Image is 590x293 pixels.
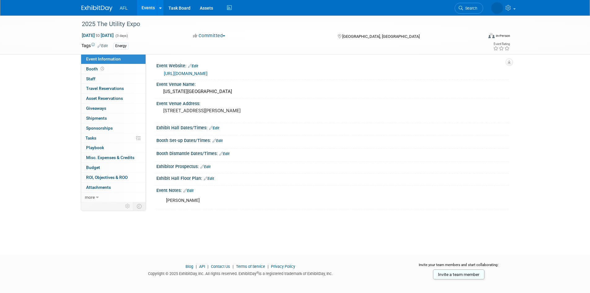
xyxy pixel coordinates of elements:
a: Playbook [81,143,146,153]
a: Edit [209,126,219,130]
span: [DATE] [DATE] [81,33,114,38]
button: Committed [191,33,228,39]
span: | [194,264,198,269]
a: more [81,193,146,202]
img: Kinnidy Orr [491,2,503,14]
a: Booth [81,64,146,74]
span: | [231,264,235,269]
a: Event Information [81,54,146,64]
div: Energy [113,43,129,49]
div: Invite your team members and start collaborating: [409,262,509,272]
div: Event Venue Address: [156,99,509,107]
a: Sponsorships [81,123,146,133]
a: Invite a team member [433,269,484,279]
a: Terms of Service [236,264,265,269]
a: ROI, Objectives & ROO [81,173,146,182]
a: Edit [188,64,198,68]
span: | [206,264,210,269]
span: Playbook [86,145,104,150]
div: 2025 The Utility Expo [80,19,474,30]
span: Attachments [86,185,111,190]
div: Event Notes: [156,186,509,194]
div: Event Website: [156,61,509,69]
span: Misc. Expenses & Credits [86,155,134,160]
a: Tasks [81,133,146,143]
span: to [95,33,101,38]
span: Asset Reservations [86,96,123,101]
span: Tasks [85,135,96,140]
div: Exhibit Hall Dates/Times: [156,123,509,131]
a: Privacy Policy [271,264,295,269]
div: In-Person [496,33,510,38]
div: Exhibitor Prospectus: [156,162,509,170]
span: Booth not reserved yet [99,66,105,71]
a: API [199,264,205,269]
a: Edit [219,152,229,156]
a: Attachments [81,183,146,192]
a: Edit [212,139,223,143]
a: Blog [186,264,193,269]
div: Booth Set-up Dates/Times: [156,136,509,144]
div: Booth Dismantle Dates/Times: [156,149,509,157]
span: AFL [120,6,128,11]
a: [URL][DOMAIN_NAME] [164,71,208,76]
span: [GEOGRAPHIC_DATA], [GEOGRAPHIC_DATA] [342,34,420,39]
span: Sponsorships [86,126,113,131]
a: Search [455,3,483,14]
div: Event Format [447,32,510,42]
span: Giveaways [86,106,106,111]
span: Budget [86,165,100,170]
span: Travel Reservations [86,86,124,91]
span: (3 days) [115,34,128,38]
a: Travel Reservations [81,84,146,93]
a: Budget [81,163,146,172]
span: Booth [86,66,105,71]
span: Event Information [86,56,121,61]
img: ExhibitDay [81,5,112,11]
span: ROI, Objectives & ROO [86,175,128,180]
a: Asset Reservations [81,94,146,103]
a: Edit [200,165,211,169]
span: Shipments [86,116,107,121]
td: Tags [81,42,108,50]
a: Staff [81,74,146,84]
div: Event Rating [493,42,510,46]
sup: ® [256,271,259,274]
div: Event Venue Name: [156,80,509,87]
span: Search [463,6,477,11]
a: Edit [98,44,108,48]
span: | [266,264,270,269]
div: [PERSON_NAME] [162,194,441,207]
td: Toggle Event Tabs [133,202,146,210]
a: Edit [183,189,194,193]
a: Misc. Expenses & Credits [81,153,146,162]
a: Giveaways [81,104,146,113]
div: Copyright © 2025 ExhibitDay, Inc. All rights reserved. ExhibitDay is a registered trademark of Ex... [81,269,400,277]
div: [US_STATE][GEOGRAPHIC_DATA] [161,87,504,96]
pre: [STREET_ADDRESS][PERSON_NAME] [163,108,296,113]
span: Staff [86,76,95,81]
a: Shipments [81,113,146,123]
span: more [85,195,95,200]
div: Exhibit Hall Floor Plan: [156,174,509,182]
img: Format-Inperson.png [488,33,495,38]
a: Contact Us [211,264,230,269]
a: Edit [204,176,214,181]
td: Personalize Event Tab Strip [122,202,133,210]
